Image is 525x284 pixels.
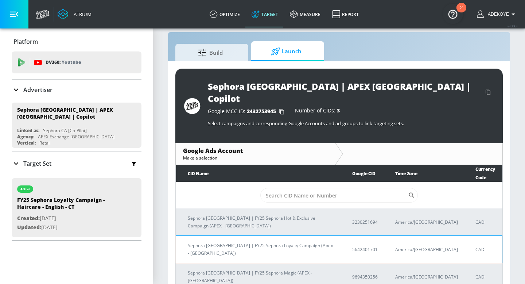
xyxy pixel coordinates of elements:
span: login as: adekoye.oladapo@zefr.com [485,12,509,17]
div: Retail [39,140,51,146]
div: Vertical: [17,140,36,146]
div: activeFY25 Sephora Loyalty Campaign - Haircare - English - CTCreated:[DATE]Updated:[DATE] [12,178,141,237]
p: CAD [475,246,496,253]
input: Search CID Name or Number [260,188,408,203]
div: Advertiser [12,80,141,100]
p: Advertiser [23,86,52,94]
span: 3 [337,107,340,114]
div: FY25 Sephora Loyalty Campaign - Haircare - English - CT [17,196,119,214]
div: Target Set [12,151,141,176]
p: CAD [475,218,496,226]
p: Select campaigns and corresponding Google Accounts and ad-groups to link targeting sets. [208,120,494,127]
div: Linked as: [17,127,39,134]
p: America/[GEOGRAPHIC_DATA] [395,273,458,281]
p: America/[GEOGRAPHIC_DATA] [395,218,458,226]
p: Sephora [GEOGRAPHIC_DATA] | FY25 Sephora Loyalty Campaign (Apex - [GEOGRAPHIC_DATA]) [188,242,335,257]
a: optimize [204,1,246,27]
p: 9694350256 [352,273,378,281]
p: Platform [13,38,38,46]
span: Updated: [17,224,41,231]
div: Sephora [GEOGRAPHIC_DATA] | APEX [GEOGRAPHIC_DATA] | Copilot [208,80,482,104]
p: America/[GEOGRAPHIC_DATA] [395,246,458,253]
p: Sephora [GEOGRAPHIC_DATA] | FY25 Sephora Hot & Exclusive Campaign (APEX - [GEOGRAPHIC_DATA]) [188,214,335,230]
span: v 4.25.4 [507,24,518,28]
div: 2 [460,8,463,17]
p: Target Set [23,160,51,168]
th: Time Zone [384,165,464,182]
div: Google Ads Account [183,147,328,155]
button: Adekoye [477,10,518,19]
div: Sephora [GEOGRAPHIC_DATA] | APEX [GEOGRAPHIC_DATA] | CopilotLinked as:Sephora CA [Co-Pilot]Agency... [12,103,141,148]
div: Sephora [GEOGRAPHIC_DATA] | APEX [GEOGRAPHIC_DATA] | Copilot [17,106,129,120]
p: Youtube [62,58,81,66]
a: Target [246,1,284,27]
div: APEX Exchange [GEOGRAPHIC_DATA] [38,134,114,140]
div: DV360: Youtube [12,51,141,73]
p: CAD [475,273,496,281]
p: [DATE] [17,223,119,232]
span: Launch [258,43,314,60]
span: Build [183,44,238,61]
a: Atrium [58,9,92,20]
p: 3230251694 [352,218,378,226]
div: Atrium [71,11,92,18]
div: active [20,187,30,191]
div: Number of CIDs: [295,108,340,115]
p: [DATE] [17,214,119,223]
span: Created: [17,215,40,222]
th: Google CID [341,165,384,182]
button: Open Resource Center, 2 new notifications [443,4,463,24]
th: CID Name [176,165,341,182]
div: Platform [12,31,141,52]
span: 2432753945 [247,108,276,115]
a: measure [284,1,326,27]
div: Agency: [17,134,34,140]
p: 5642401701 [352,246,378,253]
div: Google MCC ID: [208,108,288,115]
th: Currency Code [464,165,502,182]
div: Google Ads AccountMake a selection [176,143,335,165]
p: DV360: [46,58,81,66]
div: Search CID Name or Number [260,188,418,203]
div: Make a selection [183,155,328,161]
div: Sephora CA [Co-Pilot] [43,127,87,134]
a: Report [326,1,365,27]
